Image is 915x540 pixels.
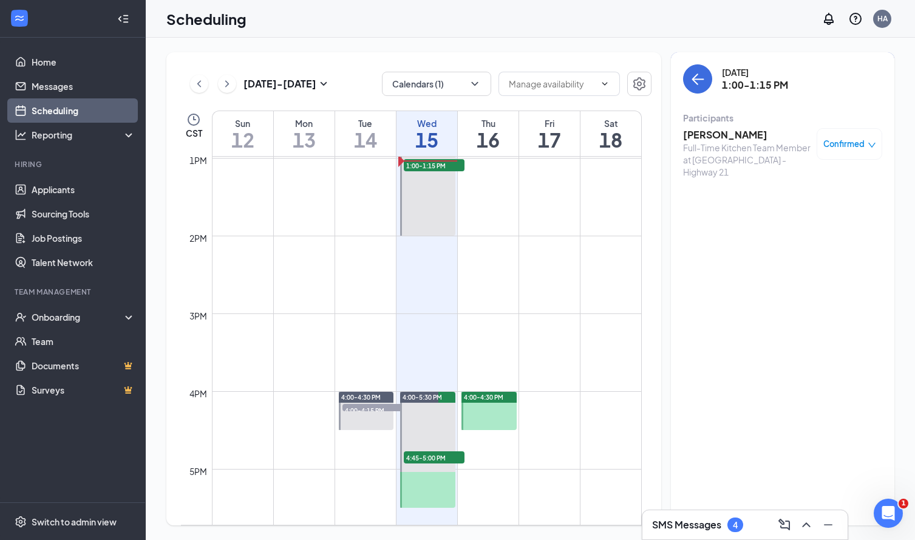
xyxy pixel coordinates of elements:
div: Mon [274,117,335,129]
button: ComposeMessage [775,515,794,535]
button: ChevronLeft [190,75,208,93]
button: Minimize [818,515,838,535]
a: October 18, 2025 [580,111,641,156]
div: 1pm [187,154,209,167]
div: Hiring [15,159,133,169]
h3: 1:00-1:15 PM [722,78,788,92]
input: Manage availability [509,77,595,91]
a: October 15, 2025 [396,111,457,156]
div: Thu [458,117,519,129]
button: Settings [627,72,651,96]
svg: ChevronDown [600,79,610,89]
svg: Minimize [821,518,835,532]
a: Applicants [32,177,135,202]
svg: Clock [186,112,201,127]
iframe: Intercom live chat [874,499,903,528]
svg: ArrowLeft [690,72,705,86]
h1: 13 [274,129,335,150]
svg: Settings [15,516,27,528]
h1: 12 [213,129,273,150]
div: Reporting [32,129,136,141]
svg: ChevronUp [799,518,814,532]
span: 4:00-4:15 PM [342,404,403,416]
div: 3pm [187,309,209,323]
a: October 16, 2025 [458,111,519,156]
svg: QuestionInfo [848,12,863,26]
span: 4:00-4:30 PM [341,393,381,402]
span: 1 [899,499,908,508]
div: 5pm [187,465,209,478]
span: Confirmed [823,138,865,150]
h1: 17 [519,129,580,150]
div: Participants [683,112,882,124]
svg: ComposeMessage [777,518,792,532]
button: Calendars (1)ChevronDown [382,72,491,96]
h1: 15 [396,129,457,150]
svg: WorkstreamLogo [13,12,26,24]
h3: [PERSON_NAME] [683,128,811,142]
a: Messages [32,74,135,98]
button: back-button [683,64,712,94]
div: 4pm [187,387,209,400]
svg: UserCheck [15,311,27,323]
h1: 18 [580,129,641,150]
span: 4:45-5:00 PM [404,451,464,463]
h1: Scheduling [166,9,247,29]
h1: 14 [335,129,396,150]
svg: ChevronRight [221,77,233,91]
button: ChevronRight [218,75,236,93]
div: Team Management [15,287,133,297]
a: October 17, 2025 [519,111,580,156]
span: 1:00-1:15 PM [404,159,464,171]
div: Onboarding [32,311,125,323]
div: 4 [733,520,738,530]
div: HA [877,13,888,24]
a: Scheduling [32,98,135,123]
h3: SMS Messages [652,518,721,531]
svg: Collapse [117,13,129,25]
a: DocumentsCrown [32,354,135,378]
a: SurveysCrown [32,378,135,402]
div: Switch to admin view [32,516,117,528]
div: 2pm [187,231,209,245]
a: Team [32,329,135,354]
svg: Analysis [15,129,27,141]
span: down [868,141,876,149]
svg: ChevronDown [469,78,481,90]
h1: 16 [458,129,519,150]
a: Sourcing Tools [32,202,135,226]
svg: Settings [632,77,647,91]
div: Tue [335,117,396,129]
a: October 14, 2025 [335,111,396,156]
svg: SmallChevronDown [316,77,331,91]
svg: Notifications [821,12,836,26]
h3: [DATE] - [DATE] [243,77,316,91]
a: Job Postings [32,226,135,250]
div: Wed [396,117,457,129]
span: 4:00-5:30 PM [403,393,442,402]
span: CST [186,127,202,139]
a: Talent Network [32,250,135,275]
div: Fri [519,117,580,129]
div: Sun [213,117,273,129]
button: ChevronUp [797,515,816,535]
a: Home [32,50,135,74]
div: Sat [580,117,641,129]
div: Full-Time Kitchen Team Member at [GEOGRAPHIC_DATA] - Highway 21 [683,142,811,178]
a: October 12, 2025 [213,111,273,156]
span: 4:00-4:30 PM [464,393,503,402]
svg: ChevronLeft [193,77,205,91]
div: [DATE] [722,66,788,78]
a: October 13, 2025 [274,111,335,156]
